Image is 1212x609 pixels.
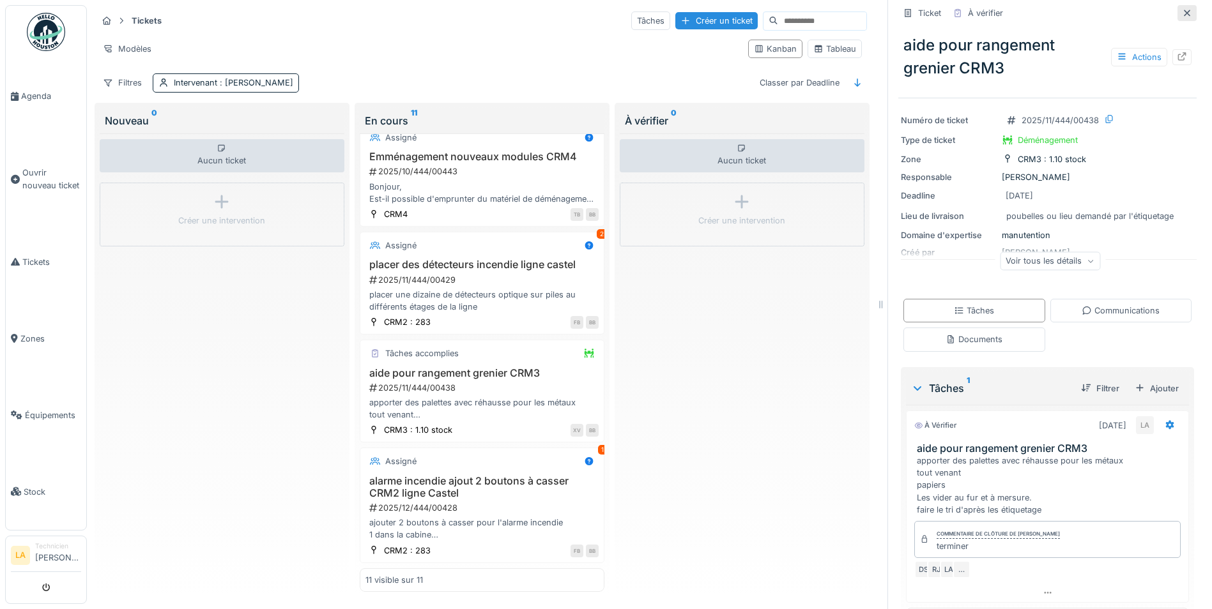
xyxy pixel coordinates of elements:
div: 2 [597,229,607,239]
span: Stock [24,486,81,498]
h3: aide pour rangement grenier CRM3 [917,442,1183,455]
div: Numéro de ticket [901,114,997,126]
sup: 0 [151,113,157,128]
div: LA [940,560,958,578]
div: CRM3 : 1.10 stock [384,424,452,436]
div: BB [586,208,599,221]
div: [PERSON_NAME] [901,171,1194,183]
div: À vérifier [914,420,956,431]
div: Déménagement [1018,134,1078,146]
div: [DATE] [1099,419,1126,432]
div: Intervenant [174,77,293,89]
img: Badge_color-CXgf-gQk.svg [27,13,65,51]
div: Ajouter [1130,380,1184,397]
h3: alarme incendie ajout 2 boutons à casser CRM2 ligne Castel [365,475,599,499]
a: Zones [6,300,86,377]
span: : [PERSON_NAME] [217,78,293,87]
div: Aucun ticket [100,139,344,172]
div: En cours [365,113,599,128]
div: … [953,560,970,578]
span: Zones [20,333,81,345]
div: 2025/11/444/00438 [1022,114,1099,126]
li: [PERSON_NAME] [35,541,81,569]
div: DS [914,560,932,578]
div: Domaine d'expertise [901,229,997,241]
a: Ouvrir nouveau ticket [6,135,86,223]
strong: Tickets [127,15,167,27]
div: À vérifier [968,7,1003,19]
div: Communications [1082,304,1160,317]
div: manutention [901,229,1194,241]
div: Technicien [35,541,81,551]
div: Documents [946,333,1002,345]
div: Aucun ticket [620,139,864,172]
sup: 0 [671,113,677,128]
div: Responsable [901,171,997,183]
div: Assigné [385,455,417,467]
div: 2025/11/444/00438 [368,382,599,394]
div: terminer [937,540,1060,552]
div: Créer une intervention [698,214,785,227]
div: apporter des palettes avec réhausse pour les métaux tout venant papiers Les vider au fur et à mer... [365,396,599,421]
div: Classer par Deadline [754,73,845,92]
div: Tâches [631,11,670,30]
sup: 11 [411,113,417,128]
a: Agenda [6,58,86,135]
div: Créer un ticket [675,12,758,29]
div: FB [571,316,583,329]
div: Modèles [97,40,157,58]
div: 2025/10/444/00443 [368,165,599,177]
div: Tâches accomplies [385,347,459,359]
span: Ouvrir nouveau ticket [22,167,81,191]
span: Tickets [22,256,81,268]
div: Créer une intervention [178,214,265,227]
a: Tickets [6,223,86,300]
div: XV [571,424,583,437]
div: 2025/11/444/00429 [368,274,599,286]
div: Tâches [954,304,994,317]
div: [DATE] [1006,190,1033,202]
div: Nouveau [105,113,339,128]
div: BB [586,424,599,437]
div: Type de ticket [901,134,997,146]
div: CRM4 [384,208,408,220]
a: LA Technicien[PERSON_NAME] [11,541,81,572]
div: 2025/12/444/00428 [368,502,599,514]
div: Tableau [813,43,856,55]
div: Filtrer [1076,380,1124,397]
div: Voir tous les détails [1000,252,1100,270]
div: Ticket [918,7,941,19]
div: Lieu de livraison [901,210,997,222]
div: BB [586,545,599,557]
div: CRM3 : 1.10 stock [1018,153,1086,165]
h3: aide pour rangement grenier CRM3 [365,367,599,379]
div: Actions [1111,48,1167,66]
div: À vérifier [625,113,859,128]
div: Commentaire de clôture de [PERSON_NAME] [937,530,1060,539]
div: 1 [598,445,607,455]
sup: 1 [967,380,970,396]
div: Bonjour, Est-il possible d'emprunter du matériel de déménagement au [GEOGRAPHIC_DATA] pour l'emmé... [365,181,599,205]
div: placer une dizaine de détecteurs optique sur piles au différents étages de la ligne [365,289,599,313]
div: 11 visible sur 11 [365,574,423,586]
div: LA [1136,416,1154,434]
h3: Emménagement nouveaux modules CRM4 [365,151,599,163]
div: aide pour rangement grenier CRM3 [898,29,1197,85]
div: Tâches [911,380,1071,396]
li: LA [11,546,30,565]
div: ajouter 2 boutons à casser pour l'alarme incendie 1 dans la cabine 1 au rez en dessous de la cabine [365,516,599,541]
span: Équipements [25,409,81,421]
div: Deadline [901,190,997,202]
a: Équipements [6,377,86,453]
div: Kanban [754,43,797,55]
div: apporter des palettes avec réhausse pour les métaux tout venant papiers Les vider au fur et à mer... [917,455,1183,516]
div: BB [586,316,599,329]
h3: placer des détecteurs incendie ligne castel [365,259,599,271]
div: Assigné [385,239,417,252]
div: Assigné [385,132,417,144]
div: Filtres [97,73,148,92]
a: Stock [6,453,86,530]
div: Zone [901,153,997,165]
div: CRM2 : 283 [384,316,431,328]
div: poubelles ou lieu demandé par l'étiquetage [1006,210,1174,222]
